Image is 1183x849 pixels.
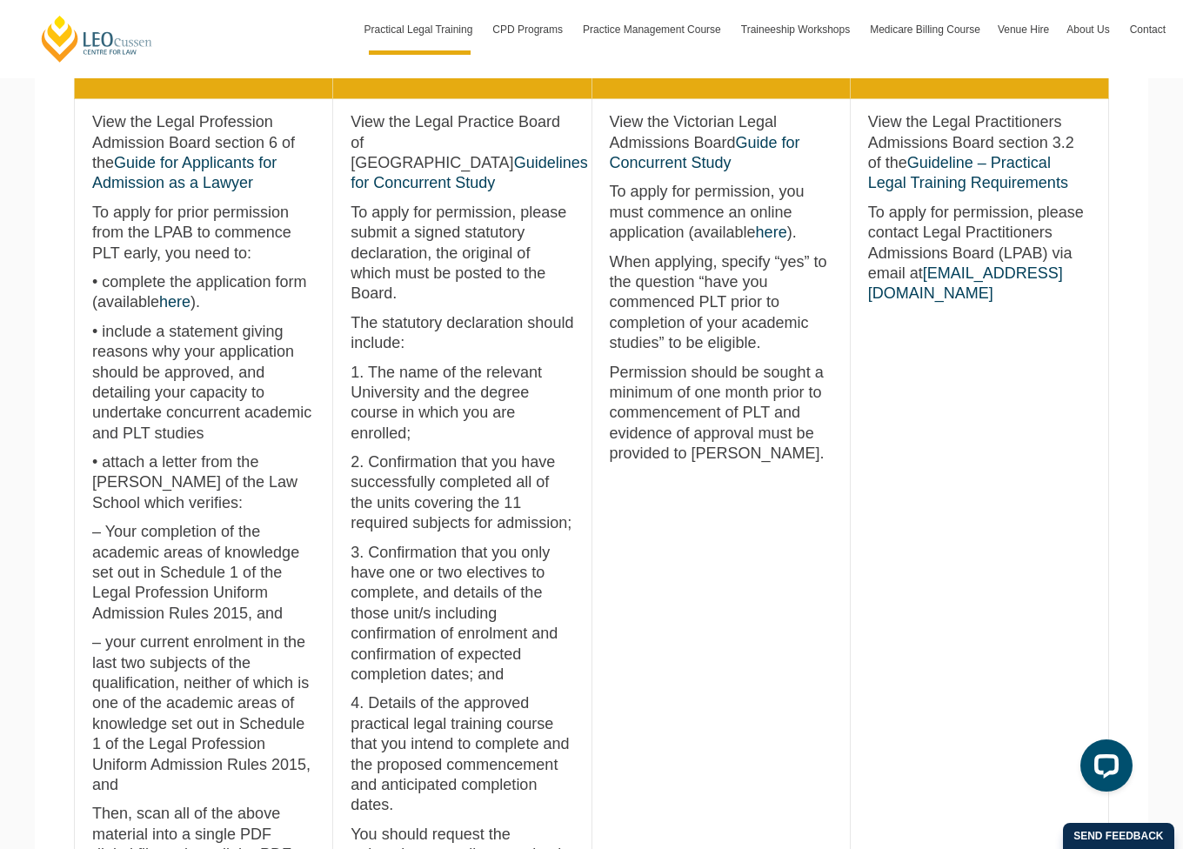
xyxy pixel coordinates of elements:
p: – your current enrolment in the last two subjects of the qualification, neither of which is one o... [92,632,315,795]
p: View the Legal Practitioners Admissions Board section 3.2 of the [868,112,1091,194]
p: • attach a letter from the [PERSON_NAME] of the Law School which verifies: [92,452,315,513]
a: About Us [1058,4,1120,55]
p: 1. The name of the relevant University and the degree course in which you are enrolled; [351,363,573,445]
p: Permission should be sought a minimum of one month prior to commencement of PLT and evidence of a... [610,363,832,465]
a: here [756,224,787,241]
p: View the Legal Profession Admission Board section 6 of the [92,112,315,194]
p: To apply for permission, please submit a signed statutory declaration, the original of which must... [351,203,573,304]
p: When applying, specify “yes” to the question “have you commenced PLT prior to completion of your ... [610,252,832,354]
a: Traineeship Workshops [732,4,861,55]
p: To apply for permission, you must commence an online application (available ). [610,182,832,243]
p: To apply for prior permission from the LPAB to commence PLT early, you need to: [92,203,315,264]
p: To apply for permission, please contact Legal Practitioners Admissions Board (LPAB) via email at [868,203,1091,304]
p: 2. Confirmation that you have successfully completed all of the units covering the 11 required su... [351,452,573,534]
a: [EMAIL_ADDRESS][DOMAIN_NAME] [868,264,1063,302]
a: Guide for Applicants for Admission as a Lawyer [92,154,277,191]
p: • complete the application form (available ). [92,272,315,313]
a: Practical Legal Training [356,4,485,55]
p: 4. Details of the approved practical legal training course that you intend to complete and the pr... [351,693,573,815]
a: here [159,293,190,311]
a: CPD Programs [484,4,574,55]
p: View the Victorian Legal Admissions Board [610,112,832,173]
a: Guideline – Practical Legal Training Requirements [868,154,1068,191]
a: Medicare Billing Course [861,4,989,55]
a: Venue Hire [989,4,1058,55]
iframe: LiveChat chat widget [1066,732,1140,806]
a: Contact [1121,4,1174,55]
a: Practice Management Course [574,4,732,55]
p: • include a statement giving reasons why your application should be approved, and detailing your ... [92,322,315,444]
p: – Your completion of the academic areas of knowledge set out in Schedule 1 of the Legal Professio... [92,522,315,624]
p: View the Legal Practice Board of [GEOGRAPHIC_DATA] [351,112,573,194]
p: 3. Confirmation that you only have one or two electives to complete, and details of the those uni... [351,543,573,685]
p: The statutory declaration should include: [351,313,573,354]
a: [PERSON_NAME] Centre for Law [39,14,155,64]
